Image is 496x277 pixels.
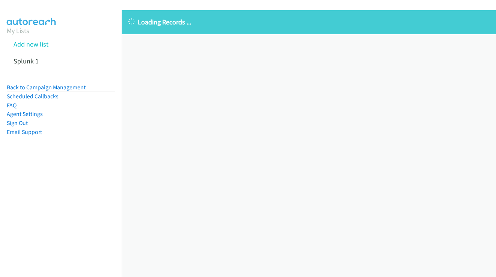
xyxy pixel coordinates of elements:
[7,93,59,100] a: Scheduled Callbacks
[7,110,43,117] a: Agent Settings
[7,128,42,135] a: Email Support
[7,102,17,109] a: FAQ
[7,84,86,91] a: Back to Campaign Management
[7,26,29,35] a: My Lists
[14,57,39,65] a: Splunk 1
[7,119,28,126] a: Sign Out
[128,17,489,27] p: Loading Records ...
[14,40,48,48] a: Add new list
